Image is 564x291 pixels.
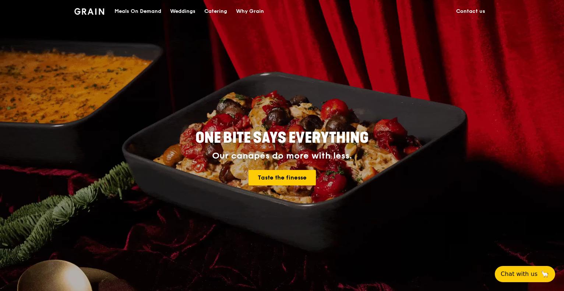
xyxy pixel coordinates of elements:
[501,270,537,278] span: Chat with us
[149,151,415,161] div: Our canapés do more with less.
[236,0,264,22] div: Why Grain
[114,0,161,22] div: Meals On Demand
[74,8,104,15] img: Grain
[195,129,369,147] span: ONE BITE SAYS EVERYTHING
[166,0,200,22] a: Weddings
[248,170,316,185] a: Taste the finesse
[200,0,232,22] a: Catering
[204,0,227,22] div: Catering
[452,0,490,22] a: Contact us
[170,0,195,22] div: Weddings
[540,270,549,278] span: 🦙
[495,266,555,282] button: Chat with us🦙
[232,0,268,22] a: Why Grain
